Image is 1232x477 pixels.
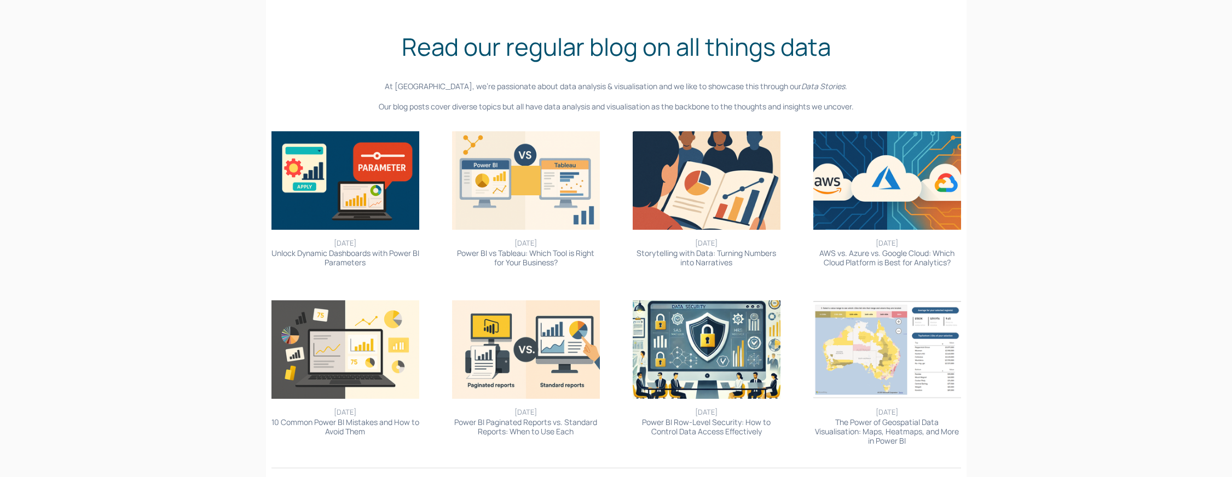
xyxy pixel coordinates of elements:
[334,407,356,417] time: [DATE]
[514,407,537,417] time: [DATE]
[876,407,898,417] time: [DATE]
[452,131,600,230] img: Power BI vs Tableau: Which Tool is Right for Your Business?
[633,300,780,399] img: Power BI Row-Level Security: How to Control Data Access Effectively
[271,28,961,65] h1: Read our regular blog on all things data
[813,300,961,399] img: The Power of Geospatial Data Visualisation: Maps, Heatmaps, and More in Power BI
[514,238,537,248] time: [DATE]
[633,131,780,230] img: Storytelling with Data: Turning Numbers into Narratives
[271,131,419,230] img: Unlock Dynamic Dashboards with Power BI Parameters
[642,417,771,437] a: Power BI Row-Level Security: How to Control Data Access Effectively
[271,300,419,399] img: 10 Common Power BI Mistakes and How to Avoid Them
[271,248,419,267] a: Unlock Dynamic Dashboards with Power BI Parameters
[271,101,961,113] p: Our blog posts cover diverse topics but all have data analysis and visualisation as the backbone ...
[457,248,594,267] a: Power BI vs Tableau: Which Tool is Right for Your Business?
[695,238,718,248] time: [DATE]
[452,300,600,399] img: Power BI Paginated Reports vs. Standard Reports: When to Use Each
[819,248,955,267] a: AWS vs. Azure vs. Google Cloud: Which Cloud Platform is Best for Analytics?
[695,407,718,417] time: [DATE]
[637,248,776,267] a: Storytelling with Data: Turning Numbers into Narratives
[454,417,597,437] a: Power BI Paginated Reports vs. Standard Reports: When to Use Each
[876,238,898,248] time: [DATE]
[813,131,961,230] img: AWS vs. Azure vs. Google Cloud: Which Cloud Platform is Best for Analytics?
[334,238,356,248] time: [DATE]
[815,417,959,446] a: The Power of Geospatial Data Visualisation: Maps, Heatmaps, and More in Power BI
[271,417,419,437] a: 10 Common Power BI Mistakes and How to Avoid Them
[271,80,961,92] p: At [GEOGRAPHIC_DATA], we’re passionate about data analysis & visualisation and we like to showcas...
[801,81,845,91] em: Data Stories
